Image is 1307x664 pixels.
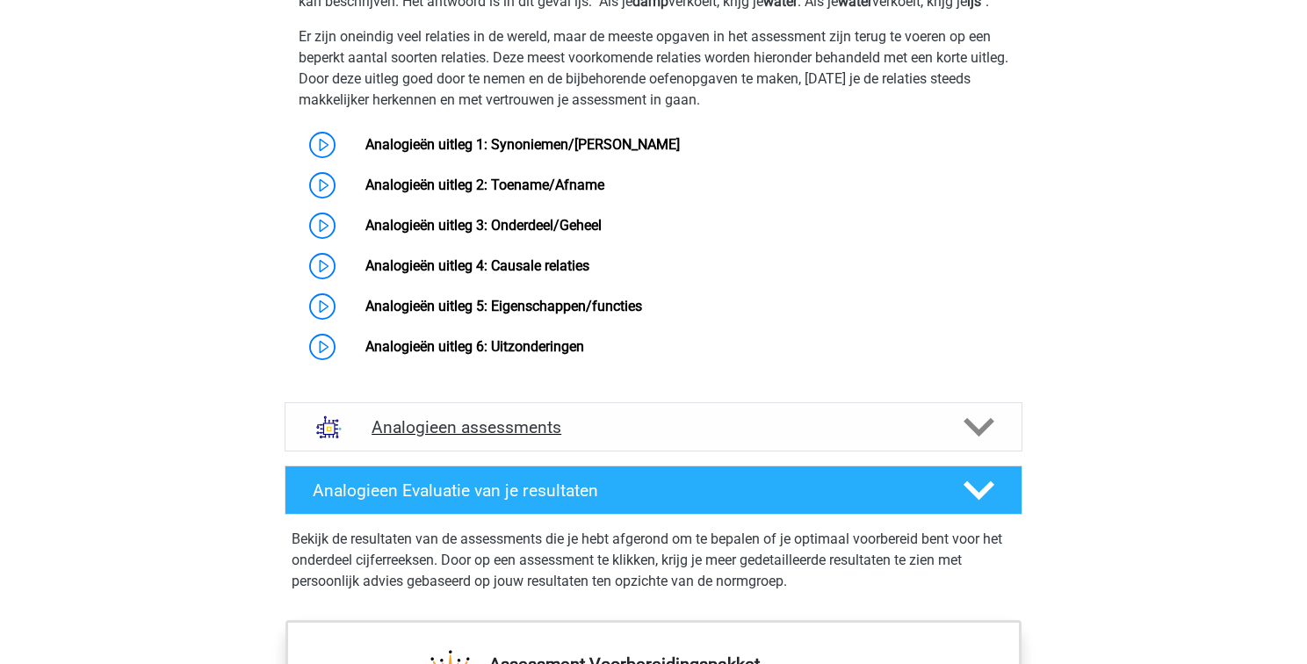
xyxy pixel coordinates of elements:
a: Analogieën uitleg 5: Eigenschappen/functies [365,298,642,314]
a: assessments Analogieen assessments [278,402,1029,451]
p: Er zijn oneindig veel relaties in de wereld, maar de meeste opgaven in het assessment zijn terug ... [299,26,1008,111]
a: Analogieen Evaluatie van je resultaten [278,466,1029,515]
h4: Analogieen assessments [372,417,935,437]
img: analogieen assessments [307,405,351,450]
a: Analogieën uitleg 1: Synoniemen/[PERSON_NAME] [365,136,680,153]
a: Analogieën uitleg 3: Onderdeel/Geheel [365,217,602,234]
a: Analogieën uitleg 4: Causale relaties [365,257,589,274]
a: Analogieën uitleg 6: Uitzonderingen [365,338,584,355]
p: Bekijk de resultaten van de assessments die je hebt afgerond om te bepalen of je optimaal voorber... [292,529,1015,592]
h4: Analogieen Evaluatie van je resultaten [313,480,935,501]
a: Analogieën uitleg 2: Toename/Afname [365,177,604,193]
